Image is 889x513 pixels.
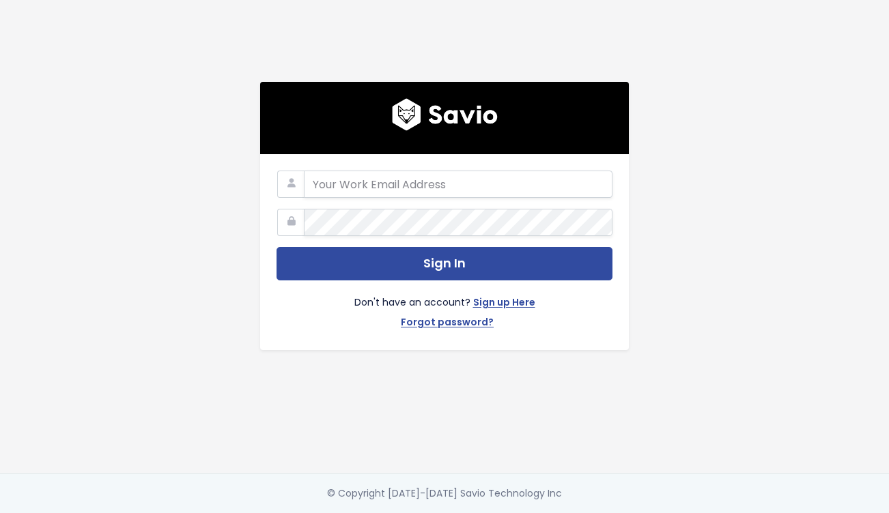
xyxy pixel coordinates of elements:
[327,485,562,502] div: © Copyright [DATE]-[DATE] Savio Technology Inc
[277,247,612,280] button: Sign In
[304,171,612,198] input: Your Work Email Address
[392,98,498,131] img: logo600x187.a314fd40982d.png
[401,314,494,334] a: Forgot password?
[473,294,535,314] a: Sign up Here
[277,280,612,334] div: Don't have an account?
